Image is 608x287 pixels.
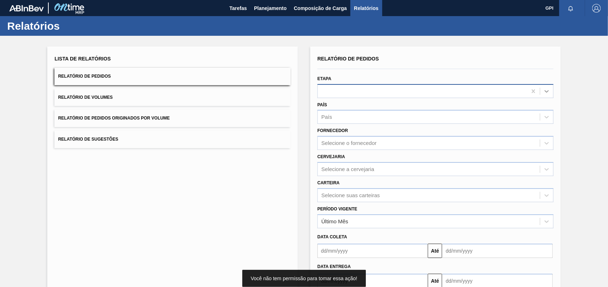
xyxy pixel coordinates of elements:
[317,56,379,62] span: Relatório de Pedidos
[54,110,291,127] button: Relatório de Pedidos Originados por Volume
[317,234,347,239] span: Data coleta
[317,102,327,107] label: País
[58,95,112,100] span: Relatório de Volumes
[442,244,552,258] input: dd/mm/yyyy
[321,140,377,146] div: Selecione o fornecedor
[58,74,111,79] span: Relatório de Pedidos
[321,218,348,224] div: Último Mês
[54,56,111,62] span: Lista de Relatórios
[317,154,345,159] label: Cervejaria
[294,4,347,13] span: Composição de Carga
[317,206,357,211] label: Período Vigente
[317,128,348,133] label: Fornecedor
[58,116,170,121] span: Relatório de Pedidos Originados por Volume
[317,76,331,81] label: Etapa
[321,114,332,120] div: País
[317,244,428,258] input: dd/mm/yyyy
[54,89,291,106] button: Relatório de Volumes
[559,3,582,13] button: Notificações
[251,276,357,281] span: Você não tem permissão para tomar essa ação!
[229,4,247,13] span: Tarefas
[317,180,340,185] label: Carteira
[428,244,442,258] button: Até
[321,166,374,172] div: Selecione a cervejaria
[58,137,118,142] span: Relatório de Sugestões
[254,4,287,13] span: Planejamento
[7,22,134,30] h1: Relatórios
[321,192,380,198] div: Selecione suas carteiras
[54,131,291,148] button: Relatório de Sugestões
[317,264,351,269] span: Data entrega
[592,4,601,13] img: Logout
[54,68,291,85] button: Relatório de Pedidos
[9,5,44,11] img: TNhmsLtSVTkK8tSr43FrP2fwEKptu5GPRR3wAAAABJRU5ErkJggg==
[354,4,378,13] span: Relatórios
